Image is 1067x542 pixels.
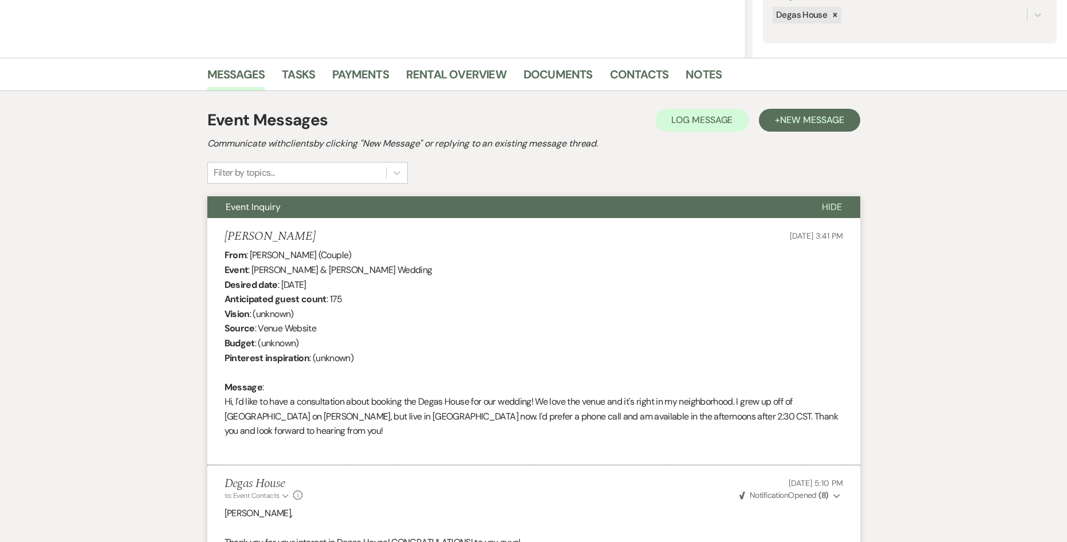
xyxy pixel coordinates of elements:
[523,65,593,90] a: Documents
[738,489,843,501] button: NotificationOpened (8)
[214,166,275,180] div: Filter by topics...
[226,201,281,213] span: Event Inquiry
[773,7,829,23] div: Degas House
[804,196,860,218] button: Hide
[671,114,733,126] span: Log Message
[207,108,328,132] h1: Event Messages
[739,490,829,500] span: Opened
[818,490,828,500] strong: ( 8 )
[282,65,315,90] a: Tasks
[790,231,842,241] span: [DATE] 3:41 PM
[207,196,804,218] button: Event Inquiry
[225,381,263,393] b: Message
[225,230,316,244] h5: [PERSON_NAME]
[780,114,844,126] span: New Message
[406,65,506,90] a: Rental Overview
[225,293,326,305] b: Anticipated guest count
[207,65,265,90] a: Messages
[225,264,249,276] b: Event
[822,201,842,213] span: Hide
[207,137,860,151] h2: Communicate with clients by clicking "New Message" or replying to an existing message thread.
[610,65,669,90] a: Contacts
[225,337,255,349] b: Budget
[686,65,722,90] a: Notes
[225,248,843,453] div: : [PERSON_NAME] (Couple) : [PERSON_NAME] & [PERSON_NAME] Wedding : [DATE] : 175 : (unknown) : Ven...
[225,506,843,521] p: [PERSON_NAME],
[225,322,255,334] b: Source
[225,477,302,491] h5: Degas House
[759,109,860,132] button: +New Message
[789,478,842,488] span: [DATE] 5:10 PM
[225,491,279,500] span: to: Event Contacts
[225,249,246,261] b: From
[332,65,389,90] a: Payments
[225,279,278,291] b: Desired date
[225,352,310,364] b: Pinterest inspiration
[225,490,290,501] button: to: Event Contacts
[750,490,788,500] span: Notification
[225,308,250,320] b: Vision
[655,109,749,132] button: Log Message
